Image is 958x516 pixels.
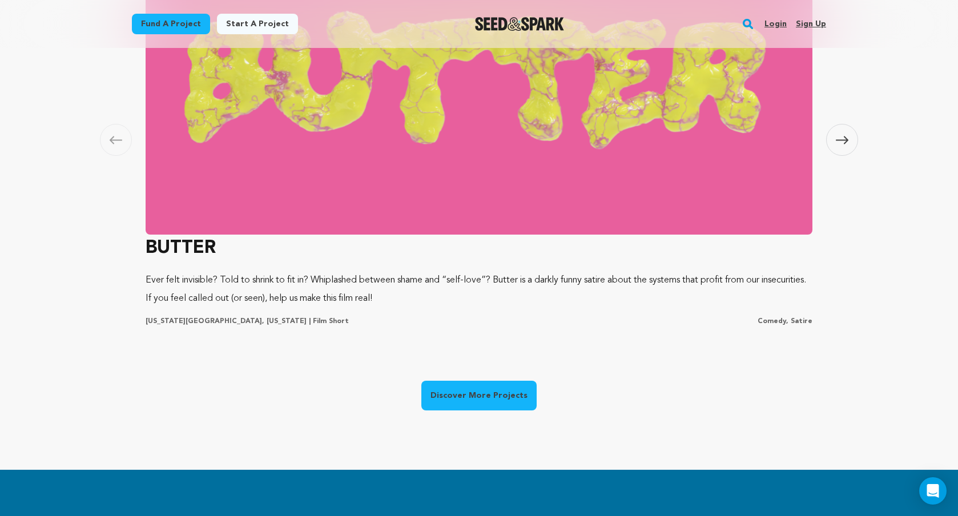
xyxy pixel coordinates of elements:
[146,235,812,262] h3: BUTTER
[132,14,210,34] a: Fund a project
[217,14,298,34] a: Start a project
[146,271,812,308] p: Ever felt invisible? Told to shrink to fit in? Whiplashed between shame and “self-love”? Butter i...
[475,17,565,31] a: Seed&Spark Homepage
[796,15,826,33] a: Sign up
[758,317,812,326] p: Comedy, Satire
[475,17,565,31] img: Seed&Spark Logo Dark Mode
[146,318,311,325] span: [US_STATE][GEOGRAPHIC_DATA], [US_STATE] |
[313,318,349,325] span: Film Short
[764,15,787,33] a: Login
[421,381,537,410] a: Discover More Projects
[919,477,947,505] div: Open Intercom Messenger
